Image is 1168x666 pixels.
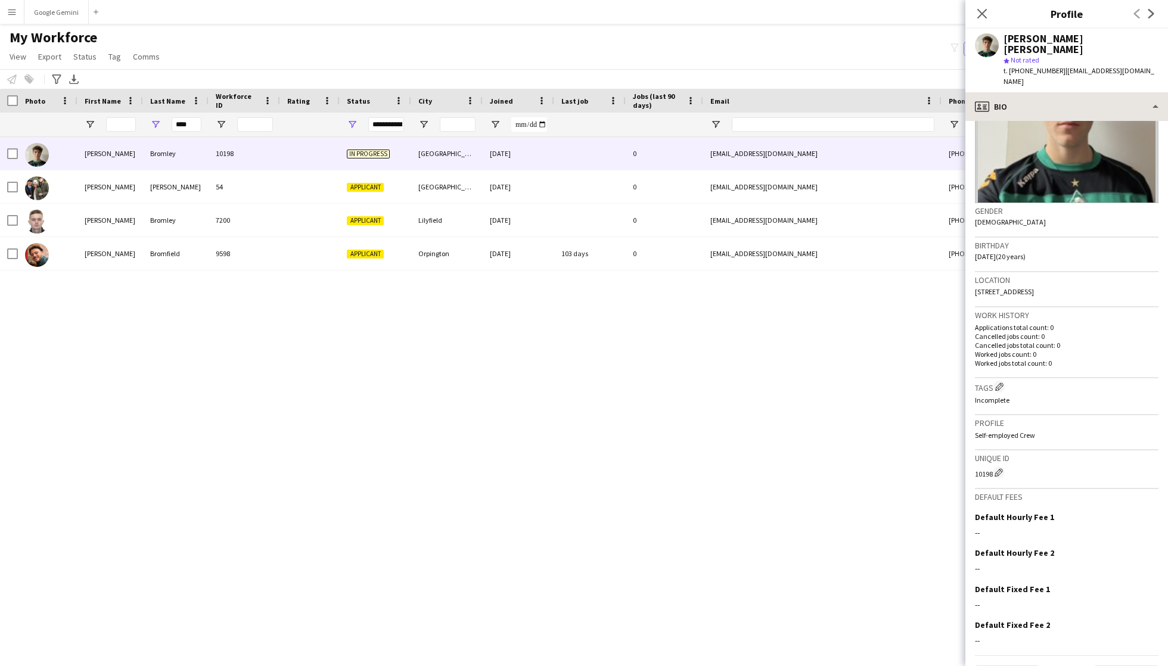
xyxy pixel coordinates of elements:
span: Not rated [1011,55,1039,64]
span: Email [710,97,729,105]
div: Bio [965,92,1168,121]
div: [PERSON_NAME] [77,237,143,270]
div: [GEOGRAPHIC_DATA] [411,170,483,203]
div: [DATE] [483,204,554,236]
span: View [10,51,26,62]
div: 54 [209,170,280,203]
button: Google Gemini [24,1,89,24]
button: Open Filter Menu [710,119,721,130]
h3: Unique ID [975,453,1158,463]
a: Status [69,49,101,64]
img: Ryan Bromley [25,210,49,234]
span: Joined [490,97,513,105]
span: Last Name [150,97,185,105]
p: Worked jobs count: 0 [975,350,1158,359]
span: Status [347,97,370,105]
div: 0 [626,170,703,203]
input: Workforce ID Filter Input [237,117,273,132]
app-action-btn: Export XLSX [67,72,81,86]
span: [DATE] (20 years) [975,252,1026,261]
h3: Location [975,275,1158,285]
span: First Name [85,97,121,105]
button: Open Filter Menu [949,119,959,130]
div: [PHONE_NUMBER] [942,237,1094,270]
div: [DATE] [483,170,554,203]
div: 0 [626,204,703,236]
div: [EMAIL_ADDRESS][DOMAIN_NAME] [703,204,942,236]
a: Comms [128,49,164,64]
span: Tag [108,51,121,62]
span: Comms [133,51,160,62]
div: Bromley [143,137,209,170]
h3: Profile [975,418,1158,428]
div: -- [975,635,1158,646]
button: Open Filter Menu [85,119,95,130]
span: City [418,97,432,105]
span: Jobs (last 90 days) [633,92,682,110]
h3: Default Fixed Fee 1 [975,584,1050,595]
h3: Default Hourly Fee 2 [975,547,1054,558]
div: -- [975,599,1158,610]
div: [DATE] [483,237,554,270]
span: Workforce ID [216,92,259,110]
div: [PERSON_NAME] [PERSON_NAME] [1004,33,1158,55]
input: First Name Filter Input [106,117,136,132]
img: Flinn Bromley [25,143,49,167]
div: -- [975,563,1158,574]
div: [PERSON_NAME] [77,170,143,203]
p: Worked jobs total count: 0 [975,359,1158,368]
span: [STREET_ADDRESS] [975,287,1034,296]
span: My Workforce [10,29,97,46]
input: Email Filter Input [732,117,934,132]
div: [EMAIL_ADDRESS][DOMAIN_NAME] [703,170,942,203]
span: Applicant [347,250,384,259]
span: In progress [347,150,390,158]
p: Cancelled jobs count: 0 [975,332,1158,341]
span: Applicant [347,216,384,225]
span: Status [73,51,97,62]
h3: Gender [975,206,1158,216]
img: Tom Bromfield [25,243,49,267]
div: [PERSON_NAME] [77,204,143,236]
div: 10198 [975,466,1158,478]
span: Export [38,51,61,62]
div: 9598 [209,237,280,270]
div: 7200 [209,204,280,236]
div: 0 [626,137,703,170]
div: [PERSON_NAME] [77,137,143,170]
h3: Default fees [975,491,1158,502]
div: 103 days [554,237,626,270]
div: [PERSON_NAME] [143,170,209,203]
p: Self-employed Crew [975,431,1158,440]
span: t. [PHONE_NUMBER] [1004,66,1066,75]
h3: Birthday [975,240,1158,251]
div: Bromfield [143,237,209,270]
button: Open Filter Menu [150,119,161,130]
div: Lilyfield [411,204,483,236]
div: [GEOGRAPHIC_DATA] [411,137,483,170]
span: Phone [949,97,970,105]
a: Export [33,49,66,64]
button: Everyone9,823 [964,42,1023,56]
p: Cancelled jobs total count: 0 [975,341,1158,350]
button: Open Filter Menu [490,119,501,130]
h3: Default Hourly Fee 1 [975,512,1054,522]
div: [PHONE_NUMBER] [942,204,1094,236]
button: Open Filter Menu [216,119,226,130]
span: Photo [25,97,45,105]
div: [PHONE_NUMBER] [942,170,1094,203]
img: Millie Bromley-davenport [25,176,49,200]
h3: Profile [965,6,1168,21]
div: [EMAIL_ADDRESS][DOMAIN_NAME] [703,237,942,270]
div: -- [975,527,1158,538]
app-action-btn: Advanced filters [49,72,64,86]
div: [DATE] [483,137,554,170]
p: Applications total count: 0 [975,323,1158,332]
button: Open Filter Menu [347,119,358,130]
button: Open Filter Menu [418,119,429,130]
span: | [EMAIL_ADDRESS][DOMAIN_NAME] [1004,66,1154,86]
span: Rating [287,97,310,105]
input: City Filter Input [440,117,476,132]
h3: Tags [975,381,1158,393]
div: [PHONE_NUMBER] [942,137,1094,170]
